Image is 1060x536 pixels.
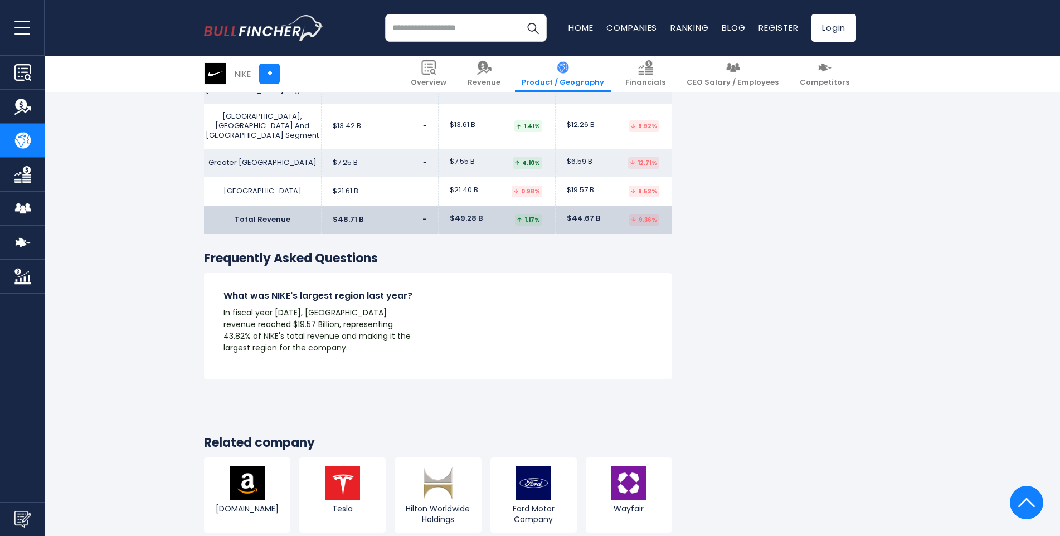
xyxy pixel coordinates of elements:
span: Ford Motor Company [493,504,574,524]
span: $12.26 B [567,120,595,130]
h3: Related company [204,435,672,451]
span: - [423,121,427,131]
span: Revenue [468,78,500,87]
span: $13.61 B [450,120,475,130]
img: F logo [516,466,551,500]
span: CEO Salary / Employees [687,78,779,87]
span: - [423,158,427,168]
span: $21.61 B [333,187,358,196]
img: bullfincher logo [204,15,324,41]
span: $21.40 B [450,186,478,195]
a: Ranking [670,22,708,33]
a: Tesla [299,457,386,532]
span: $7.25 B [333,158,358,168]
div: 0.98% [512,186,542,197]
span: Wayfair [589,504,669,514]
span: Tesla [302,504,383,514]
div: 9.36% [629,214,659,226]
div: 4.10% [513,157,542,169]
span: [DOMAIN_NAME] [207,504,288,514]
a: Wayfair [586,457,672,532]
a: Financials [619,56,672,92]
a: Login [811,14,856,42]
span: Product / Geography [522,78,604,87]
a: Ford Motor Company [490,457,577,532]
div: NIKE [235,67,251,80]
a: CEO Salary / Employees [680,56,785,92]
span: $13.42 B [333,121,361,131]
span: Financials [625,78,665,87]
span: Competitors [800,78,849,87]
span: $19.57 B [567,186,594,195]
a: Home [568,22,593,33]
span: Hilton Worldwide Holdings [397,504,478,524]
a: + [259,64,280,84]
a: Blog [722,22,745,33]
span: $48.71 B [333,215,363,225]
img: TSLA logo [325,466,360,500]
div: 8.52% [629,186,659,197]
a: Competitors [793,56,856,92]
p: In fiscal year [DATE], [GEOGRAPHIC_DATA] revenue reached $19.57 Billion, representing 43.82% of N... [223,307,419,354]
div: 12.71% [628,157,659,169]
div: 1.41% [514,120,542,132]
h4: What was NIKE's largest region last year? [223,290,419,302]
img: HLT logo [421,466,455,500]
a: Overview [404,56,453,92]
a: Register [758,22,798,33]
h3: Frequently Asked Questions [204,251,672,267]
a: Hilton Worldwide Holdings [395,457,481,532]
div: 9.92% [629,120,659,132]
span: $49.28 B [450,214,483,223]
span: $7.55 B [450,157,475,167]
span: $6.59 B [567,157,592,167]
span: Overview [411,78,446,87]
a: [DOMAIN_NAME] [204,457,290,532]
a: Product / Geography [515,56,611,92]
img: NKE logo [205,63,226,84]
td: [GEOGRAPHIC_DATA], [GEOGRAPHIC_DATA] And [GEOGRAPHIC_DATA] Segment [204,104,321,149]
img: W logo [611,466,646,500]
td: Total Revenue [204,206,321,234]
a: Go to homepage [204,15,324,41]
td: [GEOGRAPHIC_DATA] [204,177,321,206]
span: - [422,215,427,225]
button: Search [519,14,547,42]
div: 1.17% [515,214,542,226]
a: Companies [606,22,657,33]
img: AMZN logo [230,466,265,500]
span: - [423,187,427,196]
td: Greater [GEOGRAPHIC_DATA] [204,149,321,177]
span: $44.67 B [567,214,600,223]
a: Revenue [461,56,507,92]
